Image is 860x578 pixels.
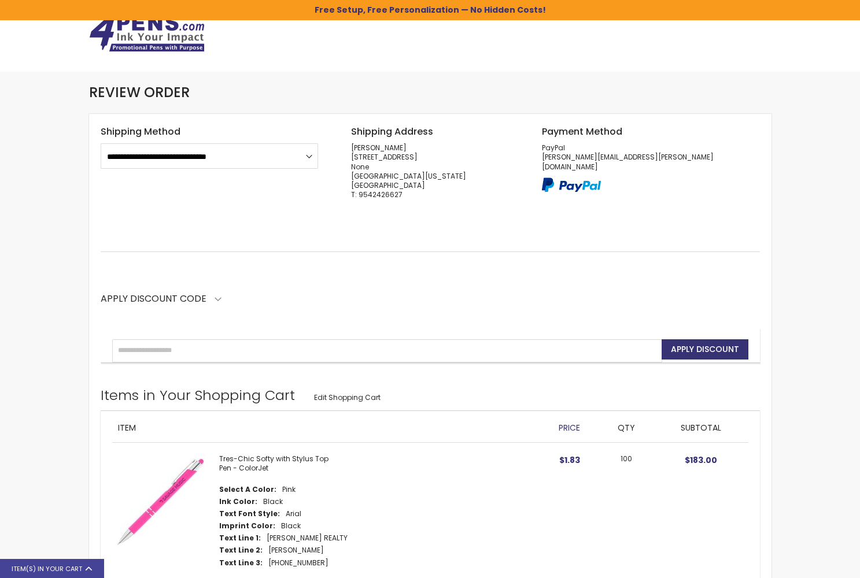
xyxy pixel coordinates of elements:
[219,521,275,531] dt: Imprint Color
[671,343,739,355] span: Apply Discount
[539,423,600,442] th: Price
[263,497,283,506] dd: Black
[351,143,510,199] address: [PERSON_NAME] [STREET_ADDRESS] None [GEOGRAPHIC_DATA][US_STATE] [GEOGRAPHIC_DATA] T: 9542426627
[282,485,296,494] dd: Pink
[685,454,717,466] span: $183.00
[314,393,381,402] a: Edit Shopping Cart
[559,454,580,466] span: $1.83
[621,454,632,464] span: 100
[351,125,433,138] span: Shipping Address
[267,533,348,543] dd: [PERSON_NAME] REALTY
[281,521,301,531] dd: Black
[89,83,190,102] span: Review Order
[101,386,295,405] strong: Items in Your Shopping Cart
[219,509,280,518] dt: Text Font Style
[219,485,276,494] dt: Select A Color
[654,423,748,442] th: Subtotal
[219,454,335,473] strong: Tres-Chic Softy with Stylus Top Pen - ColorJet
[219,546,263,555] dt: Text Line 2
[600,423,654,442] th: Qty
[286,509,301,518] dd: Arial
[219,497,257,506] dt: Ink Color
[542,177,601,192] img: paypal
[268,558,329,568] dd: [PHONE_NUMBER]
[101,125,180,138] span: Shipping Method
[112,423,540,442] th: Item
[268,546,324,555] dd: [PERSON_NAME]
[89,15,205,52] img: 4Pens Custom Pens and Promotional Products
[219,533,261,543] dt: Text Line 1
[112,454,208,550] img: Tres-Chic Softy with Stylus Top Pen - ColorJet-Pink
[542,125,622,138] span: Payment Method
[101,143,760,195] div: PayPal [PERSON_NAME][EMAIL_ADDRESS][PERSON_NAME][DOMAIN_NAME]
[101,292,206,316] strong: Apply Discount Code
[219,558,263,568] dt: Text Line 3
